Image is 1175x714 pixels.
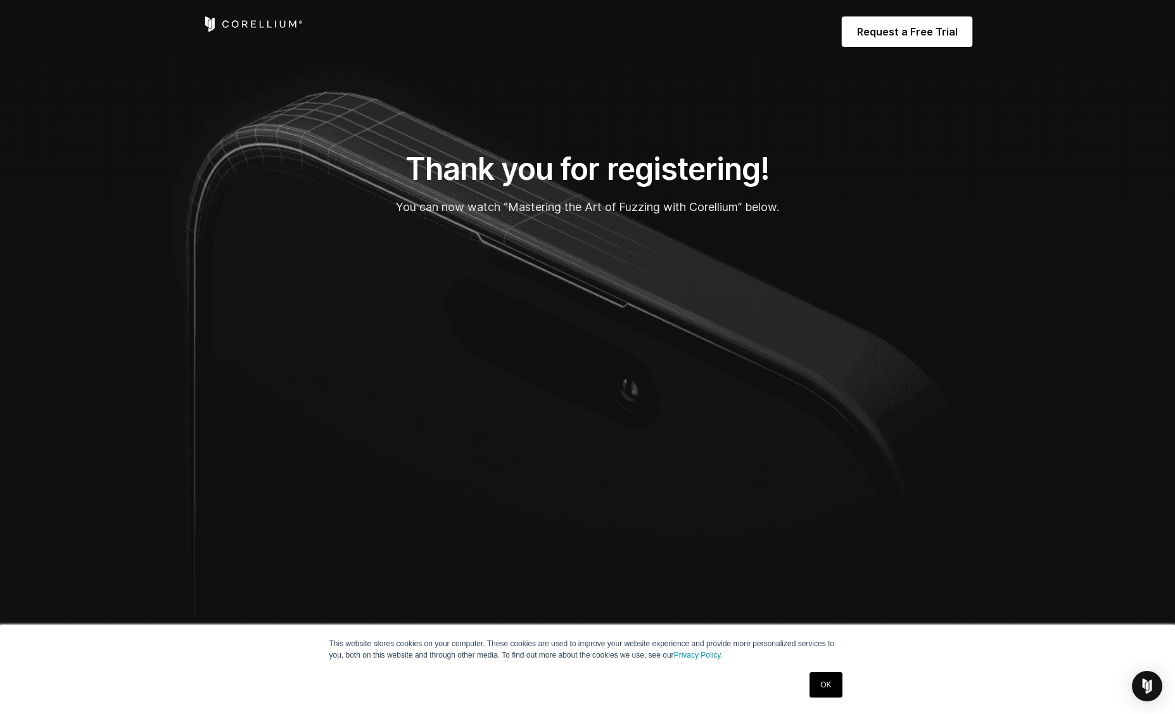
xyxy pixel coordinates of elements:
[329,638,846,661] p: This website stores cookies on your computer. These cookies are used to improve your website expe...
[1132,671,1162,701] div: Open Intercom Messenger
[857,24,958,39] span: Request a Free Trial
[842,16,973,47] a: Request a Free Trial
[303,150,873,188] h1: Thank you for registering!
[674,651,723,660] a: Privacy Policy.
[303,198,873,215] p: You can now watch “Mastering the Art of Fuzzing with Corellium” below.
[203,16,303,32] a: Corellium Home
[810,672,842,698] a: OK
[303,226,873,546] iframe: HubSpot Video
